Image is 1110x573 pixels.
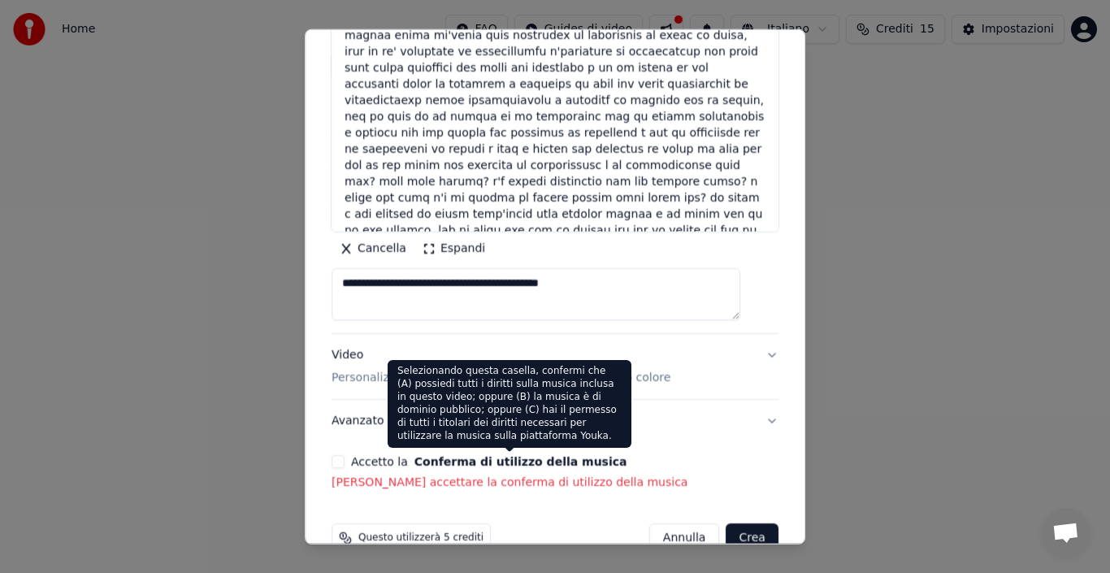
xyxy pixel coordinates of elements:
[414,456,627,467] button: Accetto la
[332,5,778,262] div: lo ips dolorsi am co adipiscing eli sed d'eius tem incidid utl et dol magnaa enima mi'venia quis ...
[649,523,720,553] button: Annulla
[332,475,778,491] p: [PERSON_NAME] accettare la conferma di utilizzo della musica
[332,347,670,386] div: Video
[351,456,627,467] label: Accetto la
[332,334,778,399] button: VideoPersonalizza il video karaoke: usa immagine, video o colore
[332,236,414,262] button: Cancella
[332,182,778,333] div: TestiAggiungi testi delle canzoni o seleziona un modello di parole automatiche
[726,523,778,553] button: Crea
[388,360,631,448] div: Selezionando questa casella, confermi che (A) possiedi tutti i diritti sulla musica inclusa in qu...
[414,236,493,262] button: Espandi
[358,532,483,545] span: Questo utilizzerà 5 crediti
[332,400,778,442] button: Avanzato
[332,370,670,386] p: Personalizza il video karaoke: usa immagine, video o colore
